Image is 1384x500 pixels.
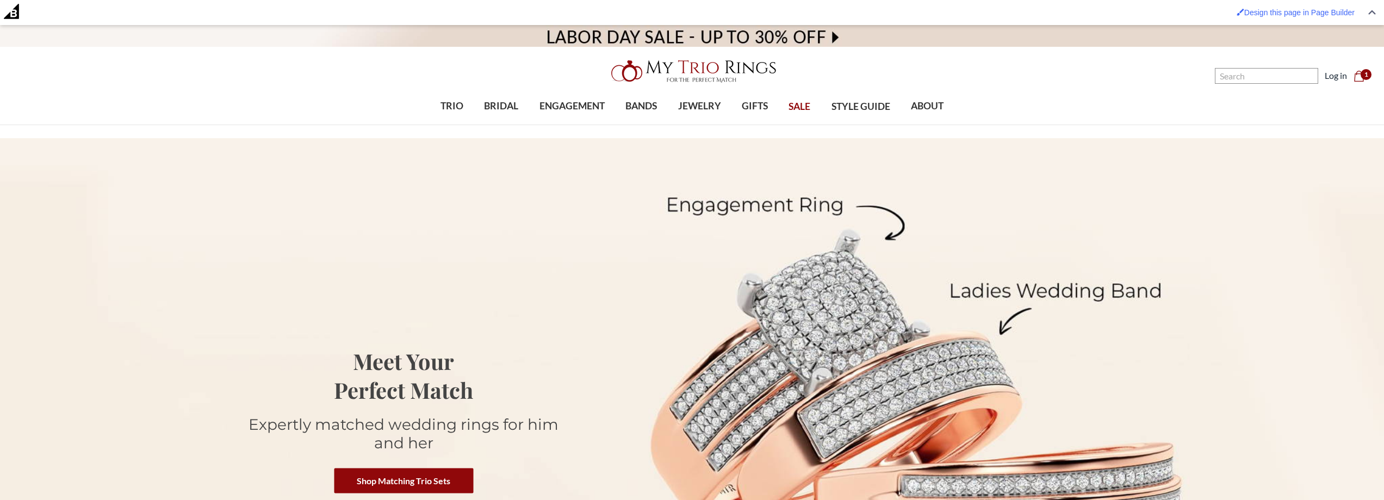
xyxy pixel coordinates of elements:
span: SALE [789,100,810,114]
a: STYLE GUIDE [821,89,900,125]
svg: cart.cart_preview [1354,71,1364,82]
span: ENGAGEMENT [539,99,605,113]
span: GIFTS [742,99,768,113]
span: 1 [1361,69,1371,80]
a: Shop Matching Trio Sets [334,468,473,493]
a: ABOUT [901,89,954,124]
span: BANDS [625,99,657,113]
button: submenu toggle [749,124,760,125]
span: TRIO [440,99,463,113]
span: ABOUT [911,99,944,113]
span: Design this page in Page Builder [1244,8,1355,17]
button: submenu toggle [567,124,578,125]
button: submenu toggle [496,124,507,125]
a: BANDS [615,89,667,124]
a: ENGAGEMENT [529,89,615,124]
span: STYLE GUIDE [831,100,890,114]
span: JEWELRY [678,99,721,113]
a: JEWELRY [667,89,731,124]
a: Log in [1325,69,1347,82]
input: Search [1215,68,1318,84]
a: Cart with 0 items [1354,69,1371,82]
a: BRIDAL [474,89,529,124]
a: TRIO [430,89,474,124]
a: SALE [778,89,821,125]
button: submenu toggle [922,124,933,125]
img: My Trio Rings [605,54,779,89]
button: submenu toggle [636,124,647,125]
a: Design this page in Page Builder [1231,3,1360,22]
button: submenu toggle [446,124,457,125]
a: My Trio Rings [401,54,983,89]
a: GIFTS [731,89,778,124]
button: submenu toggle [694,124,705,125]
span: BRIDAL [484,99,518,113]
